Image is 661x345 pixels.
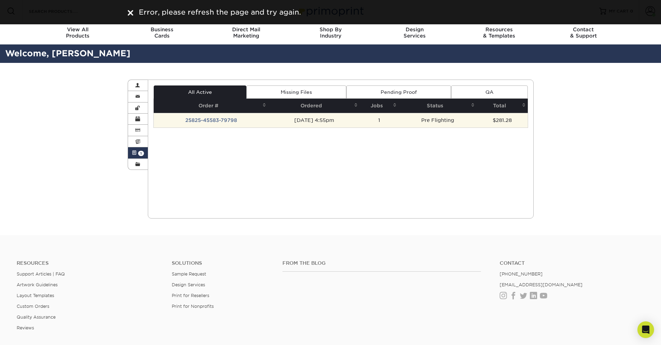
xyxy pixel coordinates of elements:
[154,85,246,99] a: All Active
[17,271,65,277] a: Support Articles | FAQ
[120,26,204,33] span: Business
[637,321,654,338] div: Open Intercom Messenger
[172,293,209,298] a: Print for Resellers
[17,293,54,298] a: Layout Templates
[268,99,360,113] th: Ordered
[373,26,457,33] span: Design
[399,99,477,113] th: Status
[541,22,626,44] a: Contact& Support
[451,85,528,99] a: QA
[17,260,161,266] h4: Resources
[204,22,288,44] a: Direct MailMarketing
[172,271,206,277] a: Sample Request
[288,26,373,39] div: Industry
[172,260,272,266] h4: Solutions
[399,113,477,128] td: Pre Flighting
[36,26,120,33] span: View All
[138,151,144,156] span: 1
[541,26,626,33] span: Contact
[360,99,398,113] th: Jobs
[288,26,373,33] span: Shop By
[17,314,56,320] a: Quality Assurance
[500,271,543,277] a: [PHONE_NUMBER]
[373,22,457,44] a: DesignServices
[477,99,528,113] th: Total
[268,113,360,128] td: [DATE] 4:55pm
[139,8,301,16] span: Error, please refresh the page and try again.
[373,26,457,39] div: Services
[154,99,268,113] th: Order #
[346,85,451,99] a: Pending Proof
[17,282,58,287] a: Artwork Guidelines
[282,260,481,266] h4: From the Blog
[457,22,541,44] a: Resources& Templates
[36,22,120,44] a: View AllProducts
[457,26,541,33] span: Resources
[204,26,288,33] span: Direct Mail
[120,26,204,39] div: Cards
[36,26,120,39] div: Products
[246,85,346,99] a: Missing Files
[500,260,644,266] a: Contact
[128,147,148,158] a: 1
[500,282,583,287] a: [EMAIL_ADDRESS][DOMAIN_NAME]
[172,282,205,287] a: Design Services
[457,26,541,39] div: & Templates
[17,304,49,309] a: Custom Orders
[154,113,268,128] td: 25825-45583-79798
[360,113,398,128] td: 1
[477,113,528,128] td: $281.28
[204,26,288,39] div: Marketing
[128,10,133,16] img: close
[541,26,626,39] div: & Support
[120,22,204,44] a: BusinessCards
[172,304,214,309] a: Print for Nonprofits
[288,22,373,44] a: Shop ByIndustry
